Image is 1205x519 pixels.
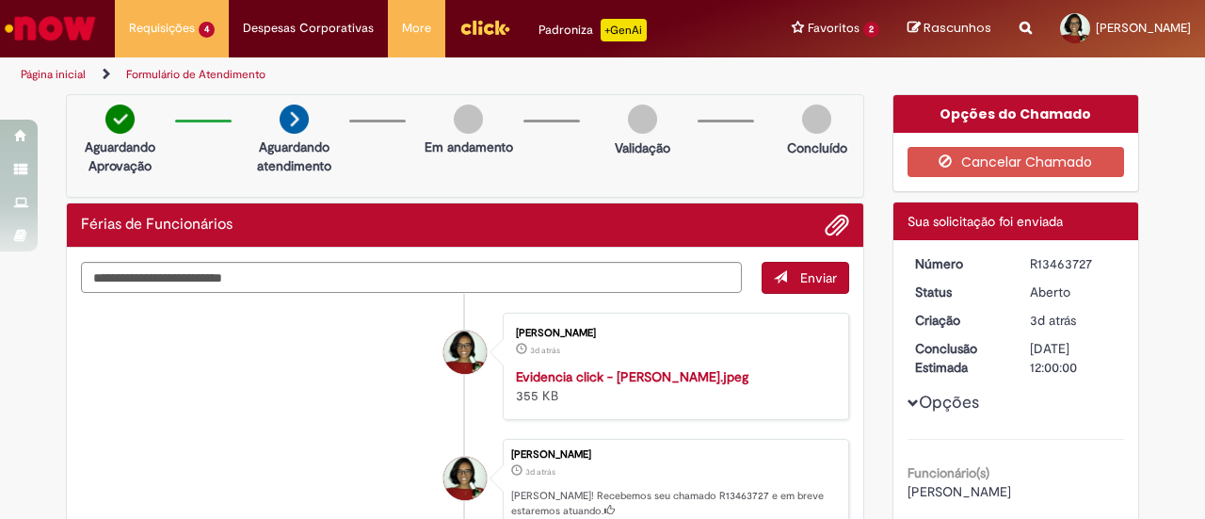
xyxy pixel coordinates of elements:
[908,483,1011,500] span: [PERSON_NAME]
[511,449,839,461] div: [PERSON_NAME]
[81,217,233,234] h2: Férias de Funcionários Histórico de tíquete
[74,138,166,175] p: Aguardando Aprovação
[893,95,1139,133] div: Opções do Chamado
[21,67,86,82] a: Página inicial
[628,105,657,134] img: img-circle-grey.png
[199,22,215,38] span: 4
[459,13,510,41] img: click_logo_yellow_360x200.png
[516,367,829,405] div: 355 KB
[1030,283,1117,301] div: Aberto
[129,19,195,38] span: Requisições
[601,19,647,41] p: +GenAi
[14,57,789,92] ul: Trilhas de página
[1030,312,1076,329] span: 3d atrás
[516,328,829,339] div: [PERSON_NAME]
[1096,20,1191,36] span: [PERSON_NAME]
[901,311,1017,330] dt: Criação
[1030,312,1076,329] time: 29/08/2025 17:11:43
[81,262,742,293] textarea: Digite sua mensagem aqui...
[787,138,847,157] p: Concluído
[901,339,1017,377] dt: Conclusão Estimada
[1030,339,1117,377] div: [DATE] 12:00:00
[863,22,879,38] span: 2
[908,213,1063,230] span: Sua solicitação foi enviada
[126,67,265,82] a: Formulário de Atendimento
[1030,254,1117,273] div: R13463727
[443,331,487,374] div: Jamile Paixao Dos Santos
[615,138,670,157] p: Validação
[525,466,555,478] span: 3d atrás
[908,464,989,481] b: Funcionário(s)
[808,19,860,38] span: Favoritos
[908,147,1125,177] button: Cancelar Chamado
[2,9,99,47] img: ServiceNow
[530,345,560,356] time: 29/08/2025 17:11:33
[280,105,309,134] img: arrow-next.png
[243,19,374,38] span: Despesas Corporativas
[249,138,340,175] p: Aguardando atendimento
[908,20,991,38] a: Rascunhos
[530,345,560,356] span: 3d atrás
[454,105,483,134] img: img-circle-grey.png
[425,138,513,156] p: Em andamento
[825,213,849,237] button: Adicionar anexos
[901,283,1017,301] dt: Status
[511,489,839,518] p: [PERSON_NAME]! Recebemos seu chamado R13463727 e em breve estaremos atuando.
[1030,311,1117,330] div: 29/08/2025 17:11:43
[924,19,991,37] span: Rascunhos
[538,19,647,41] div: Padroniza
[802,105,831,134] img: img-circle-grey.png
[402,19,431,38] span: More
[443,457,487,500] div: Jamile Paixao Dos Santos
[800,269,837,286] span: Enviar
[901,254,1017,273] dt: Número
[525,466,555,478] time: 29/08/2025 17:11:43
[105,105,135,134] img: check-circle-green.png
[762,262,849,294] button: Enviar
[516,368,748,385] a: Evidencia click - [PERSON_NAME].jpeg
